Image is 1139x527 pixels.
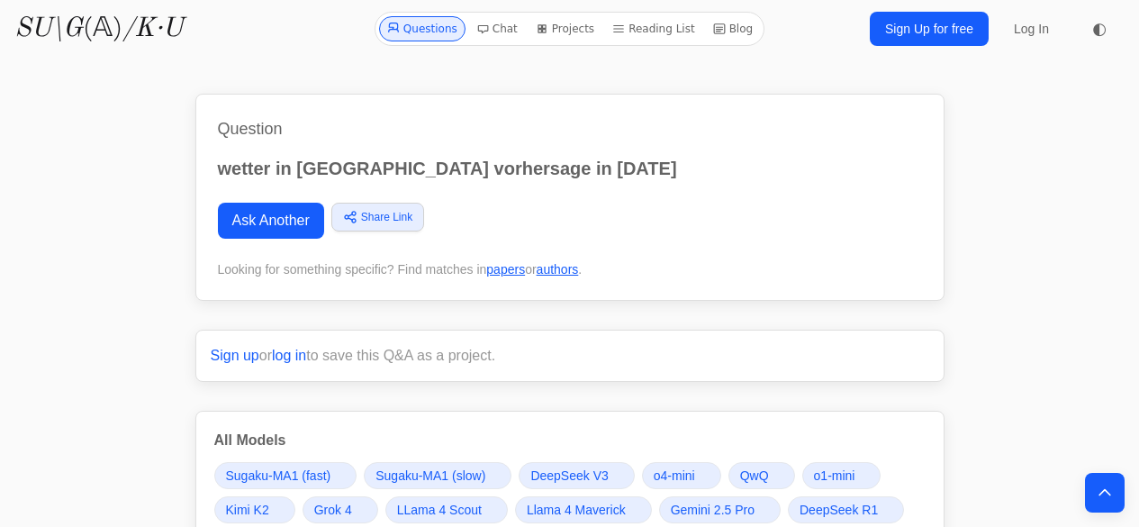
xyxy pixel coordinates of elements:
[740,467,769,485] span: QwQ
[537,262,579,277] a: authors
[375,467,485,485] span: Sugaku-MA1 (slow)
[1003,13,1060,45] a: Log In
[397,501,482,519] span: LLama 4 Scout
[214,462,357,489] a: Sugaku-MA1 (fast)
[214,430,926,451] h3: All Models
[218,116,922,141] h1: Question
[788,496,904,523] a: DeepSeek R1
[529,16,601,41] a: Projects
[122,15,183,42] i: /K·U
[226,467,331,485] span: Sugaku-MA1 (fast)
[385,496,508,523] a: LLama 4 Scout
[469,16,525,41] a: Chat
[728,462,795,489] a: QwQ
[1081,11,1117,47] button: ◐
[218,156,922,181] p: wetter in [GEOGRAPHIC_DATA] vorhersage in [DATE]
[802,462,881,489] a: o1-mini
[814,467,855,485] span: o1-mini
[211,348,259,363] a: Sign up
[218,260,922,278] div: Looking for something specific? Find matches in or .
[671,501,755,519] span: Gemini 2.5 Pro
[706,16,761,41] a: Blog
[379,16,466,41] a: Questions
[527,501,626,519] span: Llama 4 Maverick
[654,467,695,485] span: o4-mini
[314,501,352,519] span: Grok 4
[214,496,295,523] a: Kimi K2
[272,348,306,363] a: log in
[226,501,269,519] span: Kimi K2
[14,13,183,45] a: SU\G(𝔸)/K·U
[361,209,412,225] span: Share Link
[800,501,878,519] span: DeepSeek R1
[211,345,929,367] p: or to save this Q&A as a project.
[530,467,608,485] span: DeepSeek V3
[659,496,781,523] a: Gemini 2.5 Pro
[218,203,324,239] a: Ask Another
[1085,473,1125,513] button: Back to top
[605,16,702,41] a: Reading List
[303,496,378,523] a: Grok 4
[486,262,525,277] a: papers
[1092,21,1107,37] span: ◐
[515,496,652,523] a: Llama 4 Maverick
[364,462,511,489] a: Sugaku-MA1 (slow)
[14,15,83,42] i: SU\G
[870,12,989,46] a: Sign Up for free
[519,462,634,489] a: DeepSeek V3
[642,462,721,489] a: o4-mini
